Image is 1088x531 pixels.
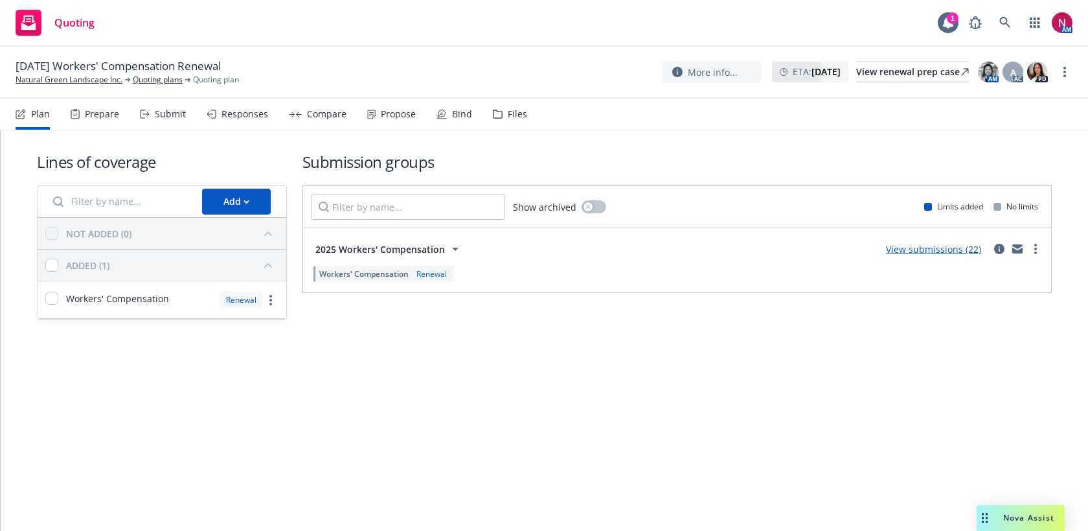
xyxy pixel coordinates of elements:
[962,10,988,36] a: Report a Bug
[1010,241,1025,257] a: mail
[947,12,958,24] div: 1
[513,200,576,214] span: Show archived
[1022,10,1048,36] a: Switch app
[202,189,271,215] button: Add
[66,227,131,241] div: NOT ADDED (0)
[263,292,278,308] a: more
[319,268,409,279] span: Workers' Compensation
[66,255,278,276] button: ADDED (1)
[133,74,183,86] a: Quoting plans
[793,65,841,78] span: ETA :
[193,74,239,86] span: Quoting plan
[311,236,468,262] button: 2025 Workers' Compensation
[993,201,1038,212] div: No limits
[223,189,249,214] div: Add
[978,62,999,82] img: photo
[155,109,186,119] div: Submit
[688,65,738,79] span: More info...
[1003,512,1054,523] span: Nova Assist
[315,242,445,256] span: 2025 Workers' Compensation
[220,292,263,308] div: Renewal
[1010,65,1016,79] span: A
[662,62,762,83] button: More info...
[508,109,527,119] div: Files
[311,194,505,220] input: Filter by name...
[66,223,278,244] button: NOT ADDED (0)
[1057,64,1072,80] a: more
[992,10,1018,36] a: Search
[66,259,109,272] div: ADDED (1)
[37,151,287,172] h1: Lines of coverage
[886,243,981,255] a: View submissions (22)
[85,109,119,119] div: Prepare
[856,62,969,82] a: View renewal prep case
[54,18,95,28] span: Quoting
[977,505,1065,531] button: Nova Assist
[1052,12,1072,33] img: photo
[924,201,983,212] div: Limits added
[10,5,100,41] a: Quoting
[45,189,194,215] input: Filter by name...
[16,74,122,86] a: Natural Green Landscape Inc.
[307,109,346,119] div: Compare
[1028,241,1043,257] a: more
[381,109,416,119] div: Propose
[977,505,993,531] div: Drag to move
[221,109,268,119] div: Responses
[66,292,169,305] span: Workers' Compensation
[1027,62,1048,82] img: photo
[16,58,221,74] span: [DATE] Workers' Compensation Renewal
[992,241,1007,257] a: circleInformation
[452,109,472,119] div: Bind
[811,65,841,78] strong: [DATE]
[31,109,50,119] div: Plan
[302,151,1052,172] h1: Submission groups
[414,268,449,279] div: Renewal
